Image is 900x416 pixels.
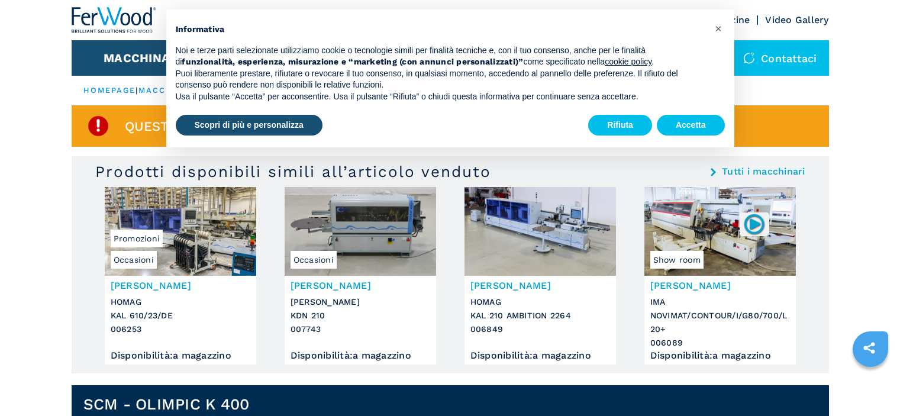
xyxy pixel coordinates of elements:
a: macchinari [138,86,201,95]
button: Rifiuta [588,115,652,136]
span: Show room [650,251,704,269]
a: HOMEPAGE [83,86,136,95]
button: Macchinari [104,51,182,65]
img: 006089 [743,212,766,236]
h3: [PERSON_NAME] [470,279,610,292]
h3: [PERSON_NAME] [111,279,250,292]
span: Occasioni [111,251,157,269]
span: × [715,21,722,36]
img: Contattaci [743,52,755,64]
img: SoldProduct [86,114,110,138]
h1: SCM - OLIMPIC K 400 [83,395,250,414]
p: Usa il pulsante “Accetta” per acconsentire. Usa il pulsante “Rifiuta” o chiudi questa informativa... [176,91,706,103]
h3: IMA NOVIMAT/CONTOUR/I/G80/700/L20+ 006089 [650,295,790,350]
h3: HOMAG KAL 610/23/DE 006253 [111,295,250,336]
p: Puoi liberamente prestare, rifiutare o revocare il tuo consenso, in qualsiasi momento, accedendo ... [176,68,706,91]
a: sharethis [854,333,884,363]
a: Bordatrice Singola IMA NOVIMAT/CONTOUR/I/G80/700/L20+Show room006089[PERSON_NAME]IMANOVIMAT/CONTO... [644,187,796,365]
p: Noi e terze parti selezionate utilizziamo cookie o tecnologie simili per finalità tecniche e, con... [176,45,706,68]
h3: [PERSON_NAME] [650,279,790,292]
iframe: Chat [850,363,891,407]
h3: Prodotti disponibili simili all’articolo venduto [95,162,491,181]
button: Scopri di più e personalizza [176,115,322,136]
a: Bordatrice Singola BRANDT KDN 210Occasioni[PERSON_NAME][PERSON_NAME]KDN 210007743Disponibilità:a ... [285,187,436,365]
a: cookie policy [605,57,651,66]
a: Bordatrice Singola HOMAG KAL 210 AMBITION 2264[PERSON_NAME]HOMAGKAL 210 AMBITION 2264006849Dispon... [464,187,616,365]
span: Questo articolo è già venduto [125,120,355,133]
div: Disponibilità : a magazzino [111,353,250,359]
h3: HOMAG KAL 210 AMBITION 2264 006849 [470,295,610,336]
strong: funzionalità, esperienza, misurazione e “marketing (con annunci personalizzati)” [182,57,523,66]
span: | [136,86,138,95]
img: Bordatrice Singola HOMAG KAL 210 AMBITION 2264 [464,187,616,276]
a: Tutti i macchinari [722,167,805,176]
img: Ferwood [72,7,157,33]
h2: Informativa [176,24,706,36]
span: Occasioni [291,251,337,269]
button: Chiudi questa informativa [709,19,728,38]
div: Contattaci [731,40,829,76]
img: Bordatrice Singola HOMAG KAL 610/23/DE [105,187,256,276]
img: Bordatrice Singola IMA NOVIMAT/CONTOUR/I/G80/700/L20+ [644,187,796,276]
h3: [PERSON_NAME] KDN 210 007743 [291,295,430,336]
a: Bordatrice Singola HOMAG KAL 610/23/DEOccasioniPromozioni[PERSON_NAME]HOMAGKAL 610/23/DE006253Dis... [105,187,256,365]
h3: [PERSON_NAME] [291,279,430,292]
div: Disponibilità : a magazzino [650,353,790,359]
img: Bordatrice Singola BRANDT KDN 210 [285,187,436,276]
button: Accetta [657,115,725,136]
div: Disponibilità : a magazzino [470,353,610,359]
a: Video Gallery [765,14,828,25]
span: Promozioni [111,230,163,247]
div: Disponibilità : a magazzino [291,353,430,359]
